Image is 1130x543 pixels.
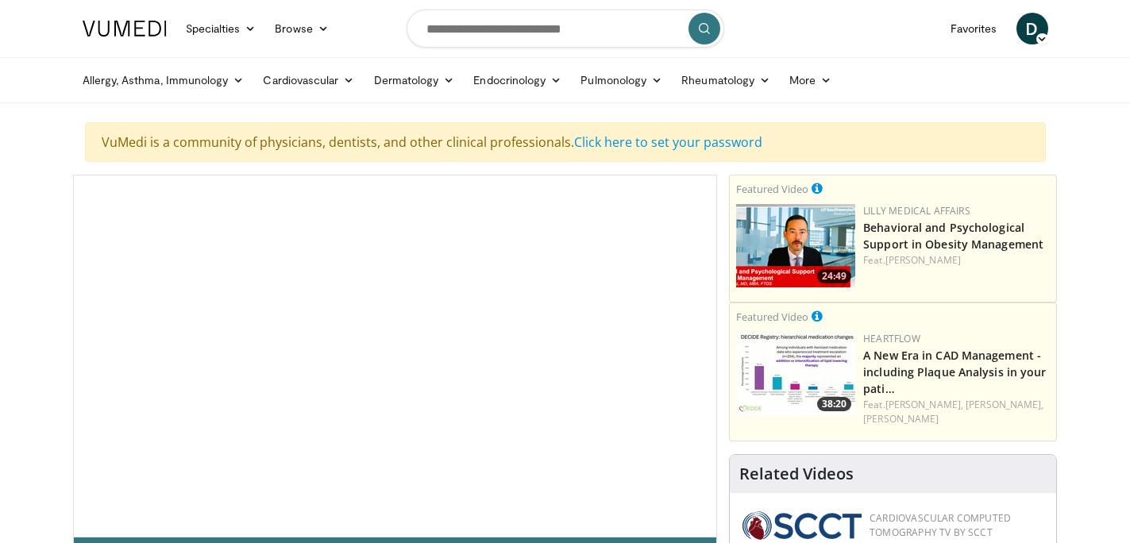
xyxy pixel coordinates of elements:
span: 24:49 [817,269,851,283]
a: [PERSON_NAME] [885,253,961,267]
a: Favorites [941,13,1007,44]
a: D [1016,13,1048,44]
a: Dermatology [364,64,465,96]
a: Allergy, Asthma, Immunology [73,64,254,96]
a: 38:20 [736,332,855,415]
a: Specialties [176,13,266,44]
a: A New Era in CAD Management - including Plaque Analysis in your pati… [863,348,1046,396]
a: Cardiovascular [253,64,364,96]
a: Rheumatology [672,64,780,96]
a: More [780,64,841,96]
a: Behavioral and Psychological Support in Obesity Management [863,220,1043,252]
div: VuMedi is a community of physicians, dentists, and other clinical professionals. [85,122,1046,162]
input: Search topics, interventions [407,10,724,48]
a: Click here to set your password [574,133,762,151]
a: Pulmonology [571,64,672,96]
a: Endocrinology [464,64,571,96]
img: 738d0e2d-290f-4d89-8861-908fb8b721dc.150x105_q85_crop-smart_upscale.jpg [736,332,855,415]
div: Feat. [863,398,1050,426]
img: VuMedi Logo [83,21,167,37]
a: [PERSON_NAME], [966,398,1043,411]
a: Heartflow [863,332,920,345]
a: Browse [265,13,338,44]
img: ba3304f6-7838-4e41-9c0f-2e31ebde6754.png.150x105_q85_crop-smart_upscale.png [736,204,855,287]
span: 38:20 [817,397,851,411]
h4: Related Videos [739,464,854,483]
small: Featured Video [736,182,808,196]
a: [PERSON_NAME] [863,412,939,426]
video-js: Video Player [74,175,717,537]
a: Cardiovascular Computed Tomography TV by SCCT [870,511,1011,539]
div: Feat. [863,253,1050,268]
small: Featured Video [736,310,808,324]
a: 24:49 [736,204,855,287]
a: [PERSON_NAME], [885,398,963,411]
a: Lilly Medical Affairs [863,204,970,218]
